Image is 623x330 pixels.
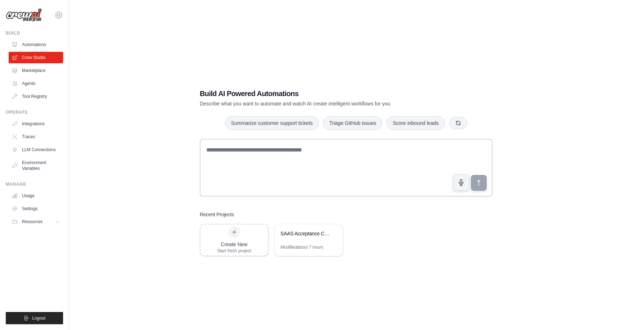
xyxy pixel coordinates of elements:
[386,116,445,130] button: Score inbound leads
[6,8,42,22] img: Logo
[280,230,330,237] div: SAAS Acceptance Criteria Builder
[453,174,469,191] button: Click to speak your automation idea
[32,315,45,321] span: Logout
[9,91,63,102] a: Tool Registry
[449,117,467,129] button: Get new suggestions
[9,39,63,50] a: Automations
[200,89,442,99] h1: Build AI Powered Automations
[217,241,251,248] div: Create New
[9,190,63,202] a: Usage
[6,30,63,36] div: Build
[9,118,63,130] a: Integrations
[9,65,63,76] a: Marketplace
[9,157,63,174] a: Environment Variables
[200,100,442,107] p: Describe what you want to automate and watch AI create intelligent workflows for you
[225,116,319,130] button: Summarize customer support tickets
[280,244,323,250] div: Modified about 7 hours
[9,216,63,227] button: Resources
[200,211,234,218] h3: Recent Projects
[6,312,63,324] button: Logout
[9,203,63,214] a: Settings
[217,248,251,254] div: Start fresh project
[6,109,63,115] div: Operate
[22,219,43,225] span: Resources
[9,52,63,63] a: Crew Studio
[9,144,63,155] a: LLM Connections
[9,78,63,89] a: Agents
[323,116,382,130] button: Triage GitHub issues
[6,181,63,187] div: Manage
[9,131,63,143] a: Traces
